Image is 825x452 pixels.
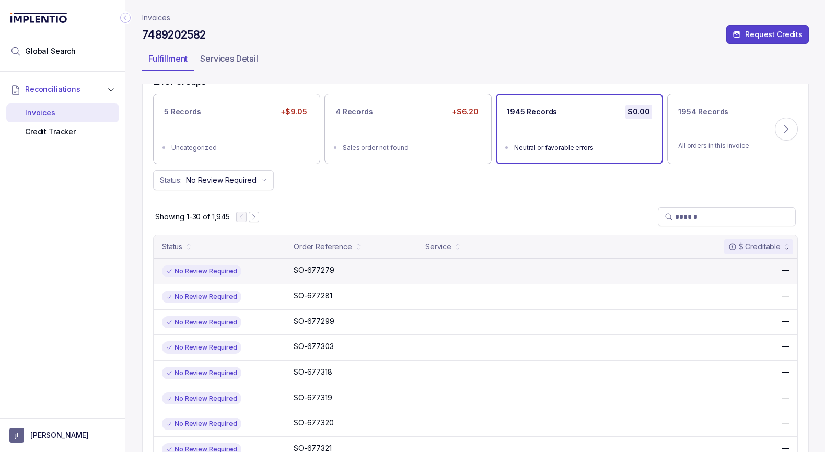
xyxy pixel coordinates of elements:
span: User initials [9,428,24,443]
p: $0.00 [625,105,652,119]
p: +$6.20 [450,105,481,119]
div: Invoices [15,103,111,122]
p: All orders in this invoice [678,141,823,151]
div: Uncategorized [171,143,308,153]
p: SO-677320 [294,418,334,428]
li: Tab Fulfillment [142,50,194,71]
div: No Review Required [162,341,241,354]
div: No Review Required [162,291,241,303]
p: Request Credits [745,29,803,40]
h4: 7489202582 [142,28,206,42]
button: User initials[PERSON_NAME] [9,428,116,443]
div: Service [425,241,451,252]
div: Order Reference [294,241,352,252]
div: No Review Required [162,265,241,277]
p: — [782,316,789,327]
span: Global Search [25,46,76,56]
div: No Review Required [162,418,241,430]
li: Tab Services Detail [194,50,264,71]
p: — [782,367,789,377]
p: SO-677299 [294,316,334,327]
p: — [782,392,789,403]
div: $ Creditable [728,241,781,252]
button: Status:No Review Required [153,170,274,190]
div: Remaining page entries [155,212,230,222]
p: Services Detail [200,52,258,65]
div: No Review Required [162,392,241,405]
div: Sales order not found [343,143,480,153]
p: — [782,291,789,301]
p: +$9.05 [278,105,309,119]
button: Reconciliations [6,78,119,101]
p: No Review Required [186,175,256,186]
div: Status [162,241,182,252]
span: Reconciliations [25,84,80,95]
p: 1954 Records [678,107,728,117]
p: — [782,265,789,275]
p: 4 Records [335,107,373,117]
p: SO-677303 [294,341,334,352]
button: Request Credits [726,25,809,44]
div: Neutral or favorable errors [514,143,651,153]
p: 5 Records [164,107,201,117]
p: [PERSON_NAME] [30,430,89,441]
p: Showing 1-30 of 1,945 [155,212,230,222]
p: Fulfillment [148,52,188,65]
p: — [782,341,789,352]
p: 1945 Records [507,107,557,117]
p: SO-677281 [294,291,332,301]
p: SO-677318 [294,367,332,377]
p: Status: [160,175,182,186]
div: Credit Tracker [15,122,111,141]
a: Invoices [142,13,170,23]
ul: Tab Group [142,50,809,71]
div: Reconciliations [6,101,119,144]
div: No Review Required [162,316,241,329]
p: — [782,418,789,428]
nav: breadcrumb [142,13,170,23]
div: No Review Required [162,367,241,379]
p: SO-677319 [294,392,332,403]
div: Collapse Icon [119,11,132,24]
button: Next Page [249,212,259,222]
p: SO-677279 [294,265,334,275]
